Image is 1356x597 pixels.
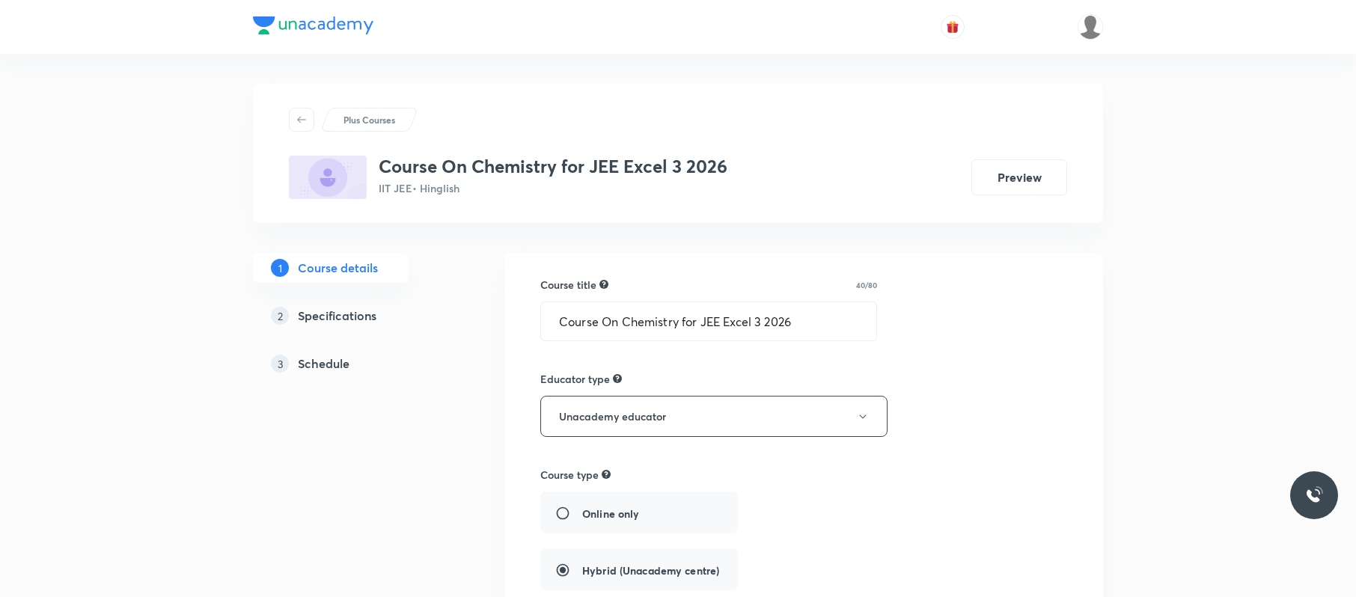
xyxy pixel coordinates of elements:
button: Preview [971,159,1067,195]
img: 012D4590-E434-4CFE-ADE4-A22107BE7A1B_plus.png [289,156,367,199]
img: ttu [1305,486,1323,504]
a: 2Specifications [253,301,456,331]
p: Plus Courses [343,113,395,126]
div: A hybrid course can have a mix of online and offline classes. These courses will have restricted ... [602,468,611,481]
p: IIT JEE • Hinglish [379,180,727,196]
button: avatar [941,15,965,39]
h5: Specifications [298,307,376,325]
a: 3Schedule [253,349,456,379]
p: 3 [271,355,289,373]
div: Not allowed to edit [613,372,622,385]
p: 40/80 [856,281,877,289]
div: A great title is short, clear and descriptive [599,278,608,291]
a: Company Logo [253,16,373,38]
h3: Course On Chemistry for JEE Excel 3 2026 [379,156,727,177]
h6: Course title [540,277,596,293]
h5: Schedule [298,355,349,373]
p: 2 [271,307,289,325]
p: 1 [271,259,289,277]
h6: Educator type [540,371,610,387]
img: Company Logo [253,16,373,34]
input: A great title is short, clear and descriptive [541,302,876,340]
h5: Course details [298,259,378,277]
button: Unacademy educator [540,396,888,437]
h6: Course type [540,467,599,483]
img: avatar [946,20,959,34]
img: aadi Shukla [1078,14,1103,40]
